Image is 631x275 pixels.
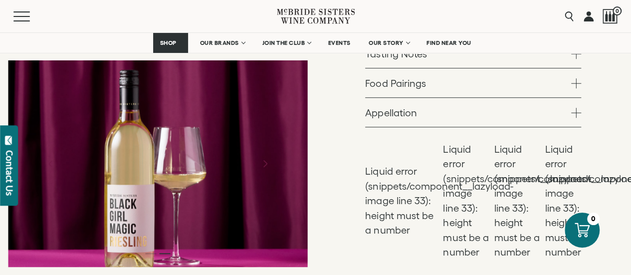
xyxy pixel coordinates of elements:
[193,33,250,53] a: OUR BRANDS
[426,39,471,46] span: FIND NEAR YOU
[322,33,357,53] a: EVENTS
[365,98,581,127] a: Appellation
[613,6,622,15] span: 0
[328,39,351,46] span: EVENTS
[369,39,404,46] span: OUR STORY
[365,164,438,238] li: Liquid error (snippets/component__lazyload-image line 33): height must be a number
[262,39,305,46] span: JOIN THE CLUB
[255,33,317,53] a: JOIN THE CLUB
[545,142,591,260] li: Liquid error (snippets/component__lazyload-image line 33): height must be a number
[365,68,581,97] a: Food Pairings
[200,39,238,46] span: OUR BRANDS
[145,253,156,254] li: Page dot 1
[4,150,14,196] div: Contact Us
[13,11,49,21] button: Mobile Menu Trigger
[587,213,600,225] div: 0
[420,33,478,53] a: FIND NEAR YOU
[443,142,489,260] li: Liquid error (snippets/component__lazyload-image line 33): height must be a number
[494,142,540,260] li: Liquid error (snippets/component__lazyload-image line 33): height must be a number
[250,149,279,178] button: Next
[362,33,416,53] a: OUR STORY
[153,33,188,53] a: SHOP
[38,151,64,177] button: Previous
[160,39,177,46] span: SHOP
[159,253,170,254] li: Page dot 2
